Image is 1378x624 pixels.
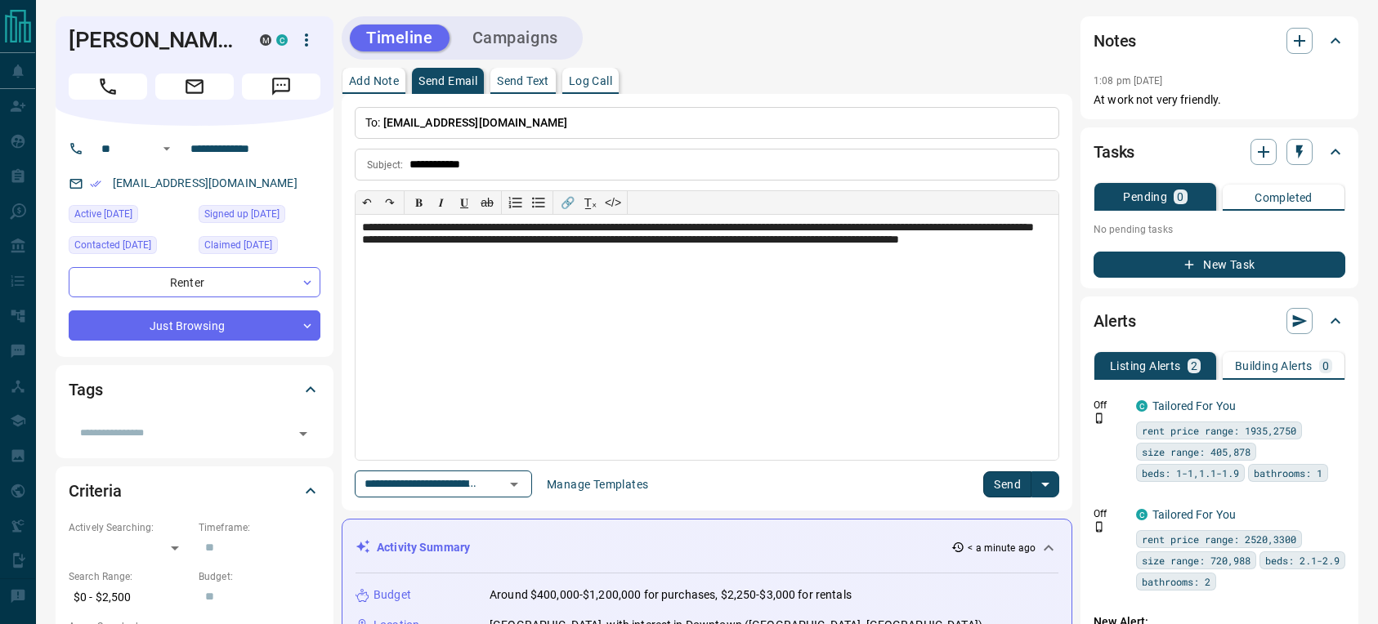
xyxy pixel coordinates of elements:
p: Off [1094,506,1126,521]
p: Budget: [199,569,320,584]
button: 𝑰 [430,191,453,214]
span: [EMAIL_ADDRESS][DOMAIN_NAME] [383,116,568,129]
p: Send Email [418,75,477,87]
p: Pending [1123,191,1167,203]
span: Message [242,74,320,100]
p: Completed [1255,192,1313,203]
span: Signed up [DATE] [204,206,280,222]
button: ab [476,191,499,214]
span: Active [DATE] [74,206,132,222]
a: [EMAIL_ADDRESS][DOMAIN_NAME] [113,176,298,189]
button: 𝐔 [453,191,476,214]
button: T̲ₓ [579,191,602,214]
h1: [PERSON_NAME] [69,27,235,53]
p: Log Call [569,75,612,87]
p: Subject: [367,158,403,172]
div: Alerts [1094,301,1345,341]
button: Bullet list [527,191,550,214]
button: </> [602,191,624,214]
p: 2 [1191,360,1197,372]
h2: Notes [1094,28,1136,54]
h2: Tasks [1094,139,1134,165]
button: Manage Templates [537,471,658,497]
button: Numbered list [504,191,527,214]
div: Thu Sep 16 2021 [199,205,320,228]
p: 0 [1322,360,1329,372]
p: 0 [1177,191,1183,203]
div: Wed Jun 04 2025 [69,236,190,259]
span: beds: 1-1,1.1-1.9 [1142,465,1239,481]
p: Timeframe: [199,520,320,535]
p: Off [1094,398,1126,412]
p: Search Range: [69,569,190,584]
h2: Criteria [69,478,122,504]
div: condos.ca [276,34,288,46]
div: Activity Summary< a minute ago [356,533,1058,563]
p: < a minute ago [968,541,1036,555]
button: Send [983,471,1031,497]
button: Open [292,422,315,445]
div: split button [983,471,1059,497]
span: Email [155,74,234,100]
p: Budget [374,586,411,604]
span: Contacted [DATE] [74,237,151,253]
button: New Task [1094,252,1345,278]
div: Tags [69,370,320,409]
button: 🔗 [556,191,579,214]
div: Criteria [69,471,320,510]
span: Claimed [DATE] [204,237,272,253]
div: mrloft.ca [260,34,271,46]
span: rent price range: 2520,3300 [1142,531,1296,547]
p: To: [355,107,1059,139]
a: Tailored For You [1152,508,1236,521]
p: Around $400,000-$1,200,000 for purchases, $2,250-$3,000 for rentals [490,586,852,604]
span: size range: 405,878 [1142,443,1250,460]
span: size range: 720,988 [1142,552,1250,568]
svg: Push Notification Only [1094,412,1105,424]
p: Send Text [497,75,549,87]
p: Add Note [349,75,399,87]
p: Activity Summary [377,539,470,556]
p: No pending tasks [1094,217,1345,242]
span: beds: 2.1-2.9 [1265,552,1340,568]
button: Timeline [350,25,450,51]
span: rent price range: 1935,2750 [1142,422,1296,439]
div: condos.ca [1136,509,1148,520]
h2: Tags [69,377,102,403]
span: Call [69,74,147,100]
button: Open [503,473,526,496]
div: Wed Jun 04 2025 [199,236,320,259]
button: Open [157,139,177,158]
div: Just Browsing [69,310,320,341]
a: Tailored For You [1152,399,1236,412]
div: condos.ca [1136,400,1148,412]
p: 1:08 pm [DATE] [1094,75,1163,87]
div: Renter [69,267,320,297]
button: 𝐁 [407,191,430,214]
div: Sat Oct 11 2025 [69,205,190,228]
p: Listing Alerts [1110,360,1181,372]
svg: Email Verified [90,178,101,189]
button: ↷ [378,191,401,214]
button: Campaigns [456,25,575,51]
h2: Alerts [1094,308,1136,334]
svg: Push Notification Only [1094,521,1105,533]
p: Actively Searching: [69,520,190,535]
div: Tasks [1094,132,1345,172]
p: At work not very friendly. [1094,91,1345,109]
span: 𝐔 [460,196,468,209]
s: ab [481,196,494,209]
span: bathrooms: 2 [1142,573,1210,590]
p: Building Alerts [1235,360,1313,372]
span: bathrooms: 1 [1254,465,1322,481]
p: $0 - $2,500 [69,584,190,611]
button: ↶ [356,191,378,214]
div: Notes [1094,21,1345,60]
